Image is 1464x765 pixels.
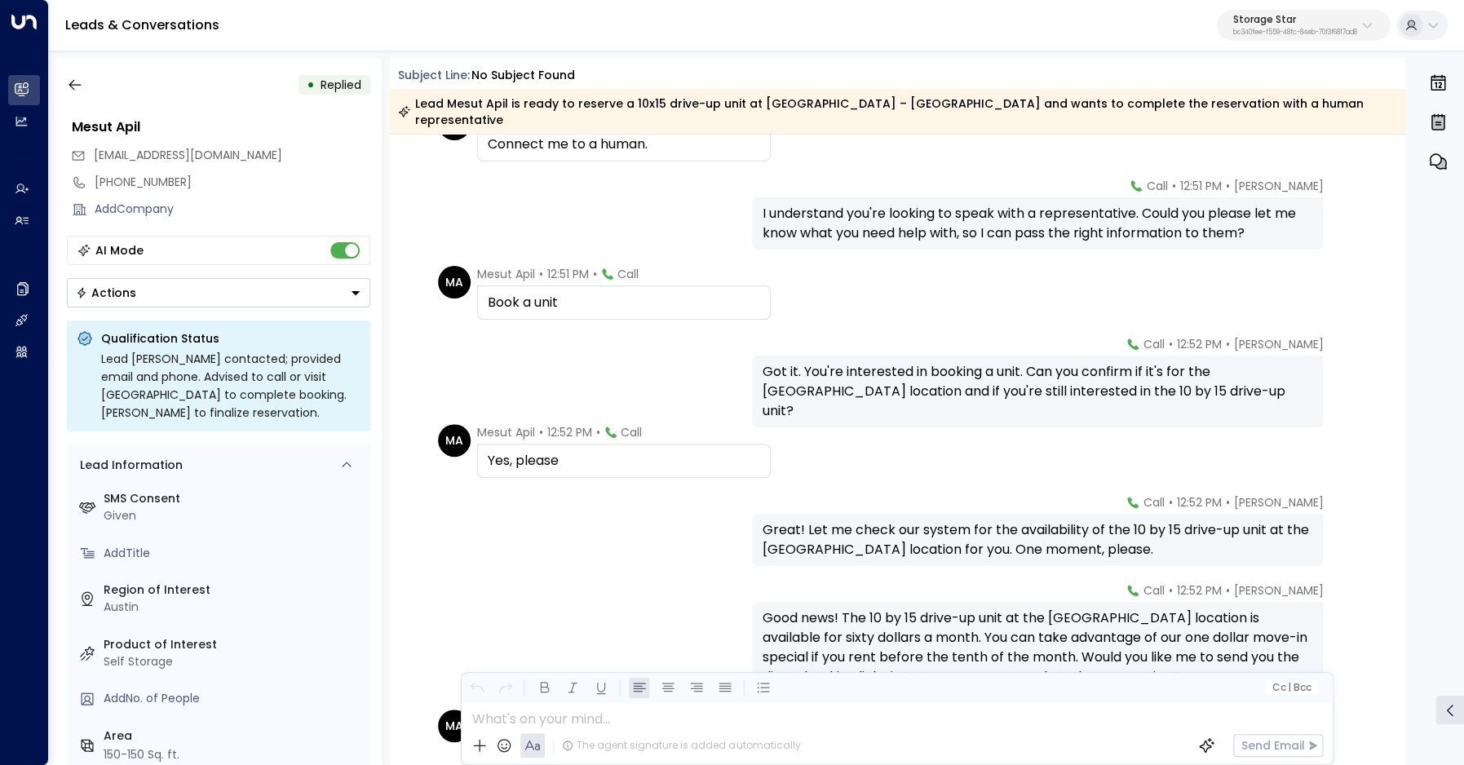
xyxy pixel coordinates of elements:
[95,201,370,218] div: AddCompany
[307,70,315,99] div: •
[438,710,471,742] div: MA
[1225,494,1229,511] span: •
[1233,178,1323,194] span: [PERSON_NAME]
[1217,10,1390,41] button: Storage Starbc340fee-f559-48fc-84eb-70f3f6817ad8
[104,727,364,745] label: Area
[76,285,136,300] div: Actions
[1143,582,1164,599] span: Call
[1225,336,1229,352] span: •
[1266,680,1318,696] button: Cc|Bcc
[617,266,639,282] span: Call
[1168,336,1172,352] span: •
[467,678,487,698] button: Undo
[495,678,515,698] button: Redo
[95,242,144,259] div: AI Mode
[1233,336,1323,352] span: [PERSON_NAME]
[488,451,760,471] div: Yes, please
[101,330,360,347] p: Qualification Status
[1272,682,1311,693] span: Cc Bcc
[321,77,361,93] span: Replied
[104,653,364,670] div: Self Storage
[104,599,364,616] div: Austin
[1233,29,1357,36] p: bc340fee-f559-48fc-84eb-70f3f6817ad8
[1146,178,1167,194] span: Call
[1176,582,1221,599] span: 12:52 PM
[1176,336,1221,352] span: 12:52 PM
[94,147,282,163] span: [EMAIL_ADDRESS][DOMAIN_NAME]
[1329,494,1362,527] img: 120_headshot.jpg
[1176,494,1221,511] span: 12:52 PM
[398,67,470,83] span: Subject Line:
[1329,582,1362,615] img: 120_headshot.jpg
[596,424,600,440] span: •
[104,507,364,524] div: Given
[1329,178,1362,210] img: 120_headshot.jpg
[104,581,364,599] label: Region of Interest
[94,147,282,164] span: onpointpropertypros@gmail.com
[67,278,370,307] button: Actions
[1143,494,1164,511] span: Call
[67,278,370,307] div: Button group with a nested menu
[438,266,471,298] div: MA
[488,135,760,154] div: Connect me to a human.
[74,457,183,474] div: Lead Information
[1233,582,1323,599] span: [PERSON_NAME]
[547,424,592,440] span: 12:52 PM
[762,204,1313,243] div: I understand you're looking to speak with a representative. Could you please let me know what you...
[593,266,597,282] span: •
[1168,582,1172,599] span: •
[1168,494,1172,511] span: •
[398,95,1396,128] div: Lead Mesut Apil is ready to reserve a 10x15 drive-up unit at [GEOGRAPHIC_DATA] – [GEOGRAPHIC_DATA...
[72,117,370,137] div: Mesut Apil
[65,15,219,34] a: Leads & Conversations
[762,520,1313,559] div: Great! Let me check our system for the availability of the 10 by 15 drive-up unit at the [GEOGRAP...
[1233,15,1357,24] p: Storage Star
[477,424,535,440] span: Mesut Apil
[762,362,1313,421] div: Got it. You're interested in booking a unit. Can you confirm if it's for the [GEOGRAPHIC_DATA] lo...
[101,350,360,422] div: Lead [PERSON_NAME] contacted; provided email and phone. Advised to call or visit [GEOGRAPHIC_DATA...
[104,690,364,707] div: AddNo. of People
[488,293,760,312] div: Book a unit
[1171,178,1175,194] span: •
[477,266,535,282] span: Mesut Apil
[1233,494,1323,511] span: [PERSON_NAME]
[1225,178,1229,194] span: •
[104,636,364,653] label: Product of Interest
[539,424,543,440] span: •
[104,545,364,562] div: AddTitle
[539,266,543,282] span: •
[1143,336,1164,352] span: Call
[1288,682,1291,693] span: |
[438,424,471,457] div: MA
[1225,582,1229,599] span: •
[621,424,642,440] span: Call
[1179,178,1221,194] span: 12:51 PM
[471,67,575,84] div: No subject found
[95,174,370,191] div: [PHONE_NUMBER]
[104,490,364,507] label: SMS Consent
[1329,336,1362,369] img: 120_headshot.jpg
[104,746,179,763] div: 150-150 Sq. ft.
[762,608,1313,687] div: Good news! The 10 by 15 drive-up unit at the [GEOGRAPHIC_DATA] location is available for sixty do...
[562,738,800,753] div: The agent signature is added automatically
[547,266,589,282] span: 12:51 PM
